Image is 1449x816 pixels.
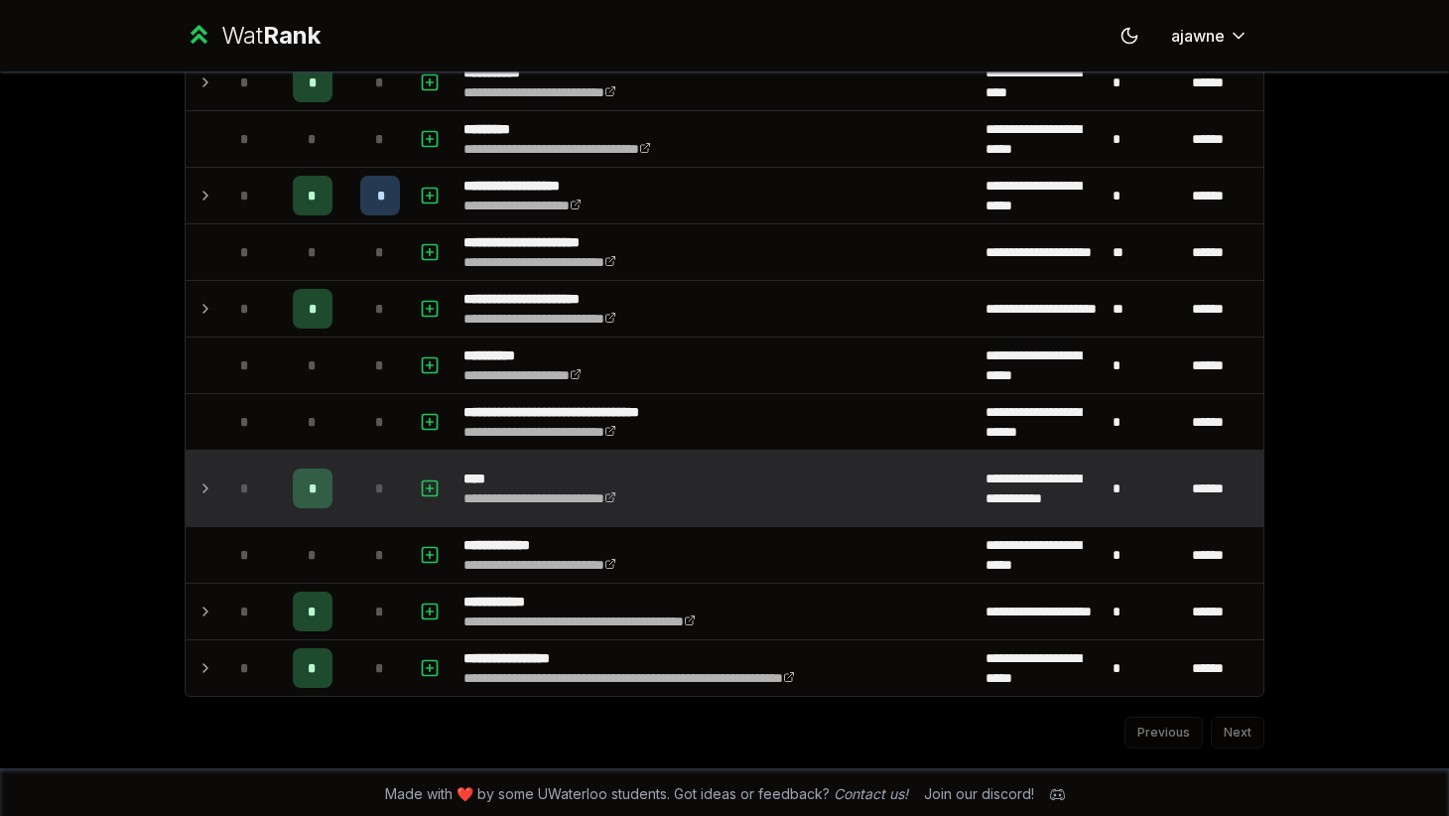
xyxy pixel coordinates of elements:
[1171,24,1225,48] span: ajawne
[834,785,908,802] a: Contact us!
[263,21,321,50] span: Rank
[185,20,321,52] a: WatRank
[385,784,908,804] span: Made with ❤️ by some UWaterloo students. Got ideas or feedback?
[924,784,1034,804] div: Join our discord!
[1155,18,1264,54] button: ajawne
[221,20,321,52] div: Wat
